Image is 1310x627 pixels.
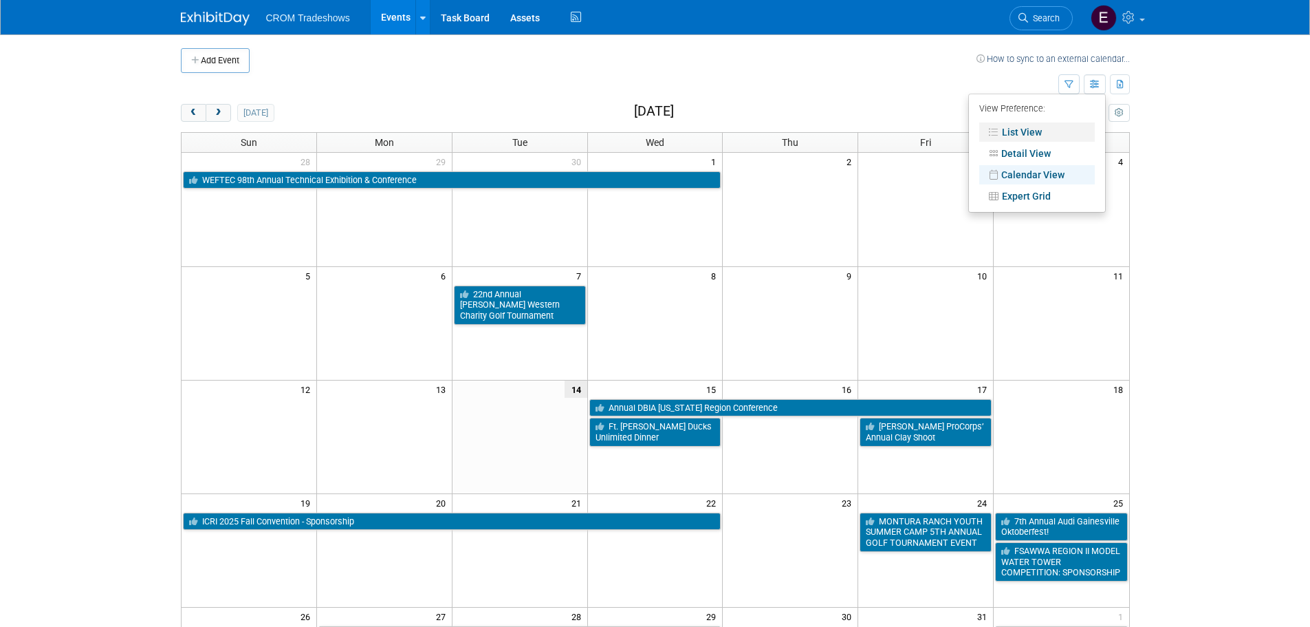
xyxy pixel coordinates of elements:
span: 27 [435,608,452,625]
span: 18 [1112,381,1129,398]
span: 11 [1112,267,1129,284]
span: 15 [705,381,722,398]
a: WEFTEC 98th Annual Technical Exhibition & Conference [183,171,721,189]
span: 17 [976,381,993,398]
span: 1 [710,153,722,170]
a: ICRI 2025 Fall Convention - Sponsorship [183,513,721,531]
span: 6 [439,267,452,284]
a: MONTURA RANCH YOUTH SUMMER CAMP 5TH ANNUAL GOLF TOURNAMENT EVENT [860,513,992,552]
a: FSAWWA REGION II MODEL WATER TOWER COMPETITION: SPONSORSHIP [995,542,1127,582]
span: 24 [976,494,993,511]
a: Detail View [979,144,1095,163]
button: [DATE] [237,104,274,122]
span: Sun [241,137,257,148]
i: Personalize Calendar [1115,109,1124,118]
a: Calendar View [979,165,1095,184]
div: View Preference: [979,99,1095,120]
button: Add Event [181,48,250,73]
span: 28 [299,153,316,170]
span: 28 [570,608,587,625]
a: Annual DBIA [US_STATE] Region Conference [589,399,992,417]
span: 10 [976,267,993,284]
span: 9 [845,267,858,284]
a: 22nd Annual [PERSON_NAME] Western Charity Golf Tournament [454,286,586,325]
img: ExhibitDay [181,12,250,25]
button: myCustomButton [1109,104,1129,122]
a: Expert Grid [979,187,1095,206]
span: Mon [375,137,394,148]
span: CROM Tradeshows [266,12,350,23]
span: 19 [299,494,316,511]
span: 14 [565,381,587,398]
button: next [206,104,231,122]
span: Search [1028,13,1060,23]
span: 29 [705,608,722,625]
span: 20 [435,494,452,511]
span: 5 [304,267,316,284]
a: How to sync to an external calendar... [976,54,1130,64]
a: [PERSON_NAME] ProCorps’ Annual Clay Shoot [860,418,992,446]
span: 2 [845,153,858,170]
span: Tue [512,137,527,148]
span: 26 [299,608,316,625]
a: Ft. [PERSON_NAME] Ducks Unlimited Dinner [589,418,721,446]
span: Wed [646,137,664,148]
span: 31 [976,608,993,625]
span: 21 [570,494,587,511]
span: 16 [840,381,858,398]
span: 22 [705,494,722,511]
span: 30 [570,153,587,170]
span: 8 [710,267,722,284]
span: 25 [1112,494,1129,511]
img: Eden Burleigh [1091,5,1117,31]
a: 7th Annual Audi Gainesville Oktoberfest! [995,513,1127,541]
button: prev [181,104,206,122]
span: 13 [435,381,452,398]
h2: [DATE] [634,104,674,119]
span: 12 [299,381,316,398]
a: Search [1009,6,1073,30]
span: 23 [840,494,858,511]
span: Thu [782,137,798,148]
a: List View [979,123,1095,142]
span: Fri [920,137,931,148]
span: 7 [575,267,587,284]
span: 29 [435,153,452,170]
span: 30 [840,608,858,625]
span: 1 [1117,608,1129,625]
span: 4 [1117,153,1129,170]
